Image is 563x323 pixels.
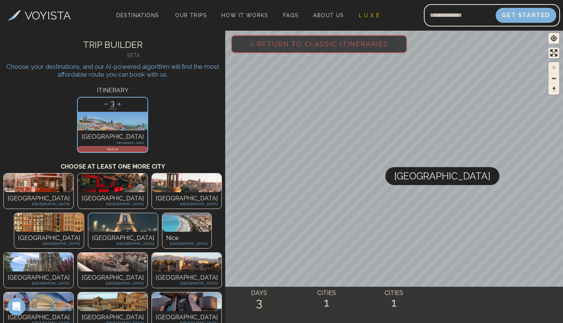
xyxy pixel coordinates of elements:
[152,292,221,311] img: Photo of undefined
[162,213,211,232] img: Photo of undefined
[293,296,361,309] h2: 1
[92,234,154,243] p: [GEOGRAPHIC_DATA]
[548,73,559,84] button: Zoom out
[231,35,407,53] button: < Return to Classic Itineraries
[166,241,208,246] p: [GEOGRAPHIC_DATA]
[280,10,302,21] a: FAQs
[360,296,428,309] h2: 1
[92,241,154,246] p: [GEOGRAPHIC_DATA]
[310,10,346,21] a: About Us
[6,63,220,79] p: Choose your destinations, and our AI-powered algorithm will find the most affordable route you ca...
[113,9,162,31] span: Destinations
[394,167,490,185] span: [GEOGRAPHIC_DATA]
[238,28,400,60] span: < Return to Classic Itineraries
[78,292,147,311] img: Photo of undefined
[156,280,218,286] p: [GEOGRAPHIC_DATA]
[283,12,299,18] span: FAQs
[548,47,559,58] button: Enter fullscreen
[221,12,268,18] span: How It Works
[225,289,293,298] h4: DAYS
[4,292,73,311] img: Photo of undefined
[4,173,73,192] img: Photo of undefined
[7,7,71,24] a: VOYISTA
[7,313,70,322] p: [GEOGRAPHIC_DATA]
[14,213,84,232] img: Photo of undefined
[6,155,220,171] h3: Choose at least one more city
[356,10,383,21] a: L U X E
[313,12,343,18] span: About Us
[78,173,147,192] img: Photo of undefined
[360,289,428,298] h4: CITIES
[7,280,70,286] p: [GEOGRAPHIC_DATA]
[6,38,220,52] h2: TRIP BUILDER
[18,234,80,243] p: [GEOGRAPHIC_DATA]
[152,253,221,271] img: Photo of undefined
[7,10,21,21] img: Voyista Logo
[48,52,220,59] h4: BETA
[548,84,559,95] button: Reset bearing to north
[7,194,70,203] p: [GEOGRAPHIC_DATA]
[78,112,147,130] img: Photo of lisbon
[359,12,380,18] span: L U X E
[7,201,70,207] p: [GEOGRAPHIC_DATA]
[82,132,144,141] p: [GEOGRAPHIC_DATA]
[152,173,221,192] img: Photo of undefined
[175,12,206,18] span: Our Trips
[166,234,208,243] p: Nice
[78,107,147,111] p: days
[82,141,144,144] p: [GEOGRAPHIC_DATA]
[156,273,218,282] p: [GEOGRAPHIC_DATA]
[156,313,218,322] p: [GEOGRAPHIC_DATA]
[424,6,496,24] input: Email address
[82,201,144,207] p: [GEOGRAPHIC_DATA]
[496,8,556,23] button: Get Started
[82,280,144,286] p: [GEOGRAPHIC_DATA]
[156,201,218,207] p: [GEOGRAPHIC_DATA]
[82,194,144,203] p: [GEOGRAPHIC_DATA]
[79,147,147,151] p: REMOVE
[111,99,114,108] span: 3
[4,253,73,271] img: Photo of undefined
[25,7,71,24] h3: VOYISTA
[156,194,218,203] p: [GEOGRAPHIC_DATA]
[548,33,559,44] button: Find my location
[18,241,80,246] p: [GEOGRAPHIC_DATA]
[225,29,563,323] canvas: Map
[6,86,220,95] h3: ITINERARY
[7,298,25,316] iframe: Intercom live chat
[88,213,158,232] img: Photo of undefined
[172,10,209,21] a: Our Trips
[225,296,293,309] h2: 3
[548,62,559,73] button: Zoom in
[82,273,144,282] p: [GEOGRAPHIC_DATA]
[82,313,144,322] p: [GEOGRAPHIC_DATA]
[293,289,361,298] h4: CITIES
[7,273,70,282] p: [GEOGRAPHIC_DATA]
[218,10,271,21] a: How It Works
[78,253,147,271] img: Photo of undefined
